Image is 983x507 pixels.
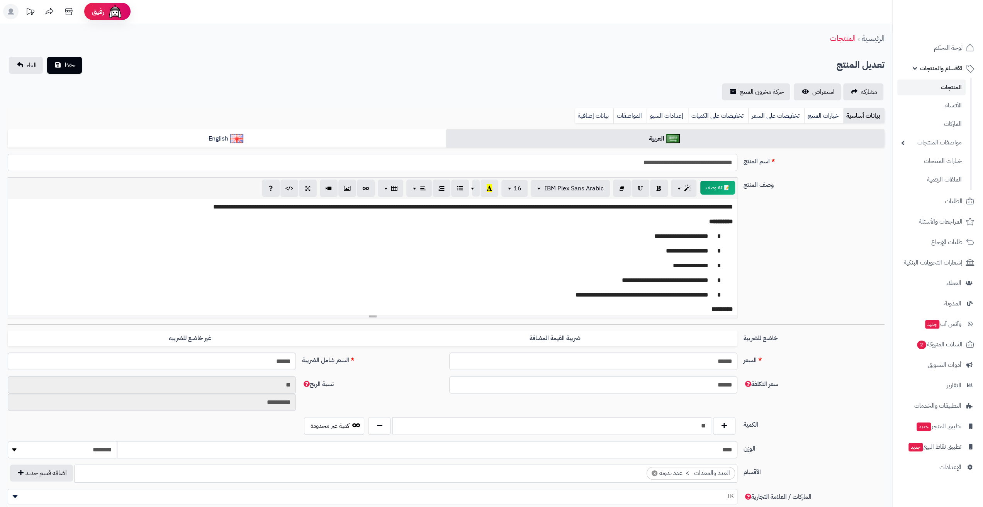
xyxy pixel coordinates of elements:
[945,196,963,207] span: الطلبات
[917,422,931,431] span: جديد
[837,57,885,73] h2: تعديل المنتج
[897,212,978,231] a: المراجعات والأسئلة
[8,490,737,502] span: TK
[514,184,521,193] span: 16
[947,380,961,391] span: التقارير
[8,489,737,504] span: TK
[897,356,978,374] a: أدوات التسويق
[20,4,40,21] a: تحديثات المنصة
[740,87,784,97] span: حركة مخزون المنتج
[939,462,961,473] span: الإعدادات
[897,171,966,188] a: الملفات الرقمية
[64,61,76,70] span: حفظ
[897,233,978,251] a: طلبات الإرجاع
[897,458,978,476] a: الإعدادات
[897,134,966,151] a: مواصفات المنتجات
[688,108,748,124] a: تخفيضات على الكميات
[666,134,680,143] img: العربية
[27,61,37,70] span: الغاء
[919,216,963,227] span: المراجعات والأسئلة
[843,83,883,100] a: مشاركه
[740,353,888,365] label: السعر
[917,341,926,349] span: 2
[47,57,82,74] button: حفظ
[897,274,978,292] a: العملاء
[647,467,735,480] li: العدد والمعدات > عدد يدوية
[934,42,963,53] span: لوحة التحكم
[531,180,610,197] button: IBM Plex Sans Arabic
[501,180,528,197] button: 16
[897,294,978,313] a: المدونة
[740,441,888,453] label: الوزن
[897,417,978,436] a: تطبيق المتجرجديد
[916,339,963,350] span: السلات المتروكة
[897,39,978,57] a: لوحة التحكم
[931,237,963,248] span: طلبات الإرجاع
[930,21,976,37] img: logo-2.png
[897,253,978,272] a: إشعارات التحويلات البنكية
[897,376,978,395] a: التقارير
[652,470,657,476] span: ×
[830,32,856,44] a: المنتجات
[897,116,966,132] a: الماركات
[897,315,978,333] a: وآتس آبجديد
[748,108,804,124] a: تخفيضات على السعر
[897,397,978,415] a: التطبيقات والخدمات
[794,83,841,100] a: استعراض
[944,298,961,309] span: المدونة
[914,400,961,411] span: التطبيقات والخدمات
[722,83,790,100] a: حركة مخزون المنتج
[647,108,688,124] a: إعدادات السيو
[908,443,923,451] span: جديد
[897,192,978,210] a: الطلبات
[843,108,885,124] a: بيانات أساسية
[897,97,966,114] a: الأقسام
[10,465,73,482] button: اضافة قسم جديد
[575,108,613,124] a: بيانات إضافية
[230,134,244,143] img: English
[897,335,978,354] a: السلات المتروكة2
[740,154,888,166] label: اسم المنتج
[545,184,604,193] span: IBM Plex Sans Arabic
[861,87,877,97] span: مشاركه
[740,177,888,190] label: وصف المنتج
[373,331,737,346] label: ضريبة القيمة المضافة
[908,441,961,452] span: تطبيق نقاط البيع
[92,7,104,16] span: رفيق
[700,181,735,195] button: 📝 AI وصف
[744,380,778,389] span: سعر التكلفة
[299,353,446,365] label: السعر شامل الضريبة
[744,492,812,502] span: الماركات / العلامة التجارية
[920,63,963,74] span: الأقسام والمنتجات
[446,129,885,148] a: العربية
[812,87,835,97] span: استعراض
[613,108,647,124] a: المواصفات
[925,320,939,329] span: جديد
[897,437,978,456] a: تطبيق نقاط البيعجديد
[897,80,966,95] a: المنتجات
[924,319,961,329] span: وآتس آب
[107,4,123,19] img: ai-face.png
[904,257,963,268] span: إشعارات التحويلات البنكية
[740,331,888,343] label: خاضع للضريبة
[946,278,961,288] span: العملاء
[9,57,43,74] a: الغاء
[302,380,334,389] span: نسبة الربح
[740,417,888,429] label: الكمية
[8,129,446,148] a: English
[916,421,961,432] span: تطبيق المتجر
[928,359,961,370] span: أدوات التسويق
[862,32,885,44] a: الرئيسية
[804,108,843,124] a: خيارات المنتج
[897,153,966,170] a: خيارات المنتجات
[8,331,372,346] label: غير خاضع للضريبه
[740,465,888,477] label: الأقسام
